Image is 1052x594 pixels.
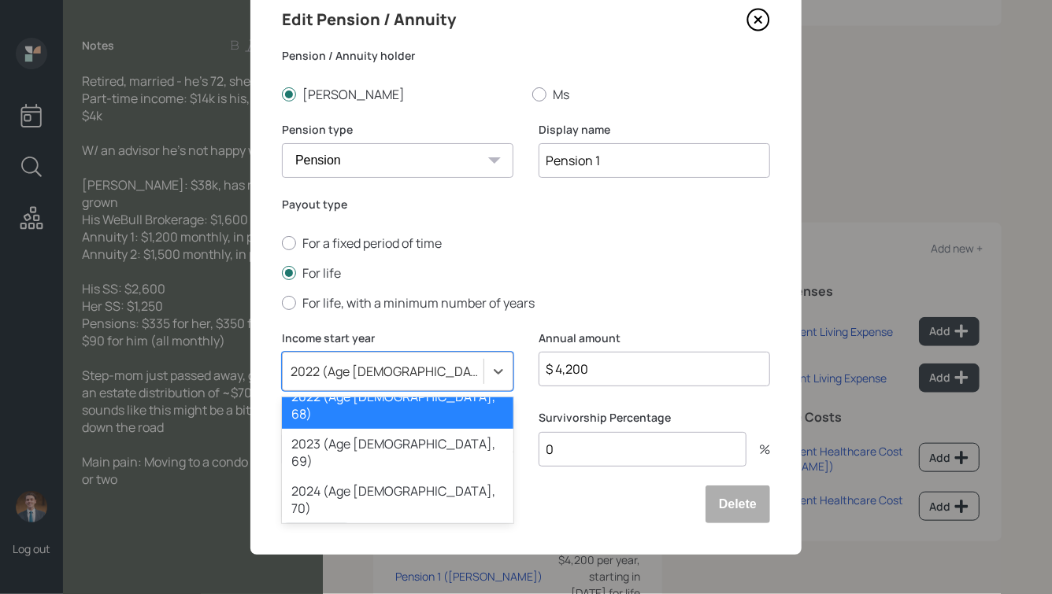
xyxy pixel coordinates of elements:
div: 2024 (Age [DEMOGRAPHIC_DATA], 70) [282,476,513,523]
label: Pension type [282,122,513,138]
div: 2023 (Age [DEMOGRAPHIC_DATA], 69) [282,429,513,476]
label: Display name [539,122,770,138]
label: Income start year [282,330,513,346]
label: Payout type [282,197,770,212]
div: % [746,443,770,456]
label: For life [282,264,770,282]
label: Ms [532,86,770,103]
label: Annual amount [539,330,770,346]
label: [PERSON_NAME] [282,86,520,103]
label: Pension / Annuity holder [282,48,770,64]
div: 2022 (Age [DEMOGRAPHIC_DATA], 68) [282,382,513,429]
label: For a fixed period of time [282,234,770,252]
div: 2022 (Age [DEMOGRAPHIC_DATA], 68) [291,363,485,380]
button: Delete [706,485,770,523]
label: Survivorship Percentage [539,410,770,426]
h4: Edit Pension / Annuity [282,7,456,32]
label: For life, with a minimum number of years [282,294,770,312]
